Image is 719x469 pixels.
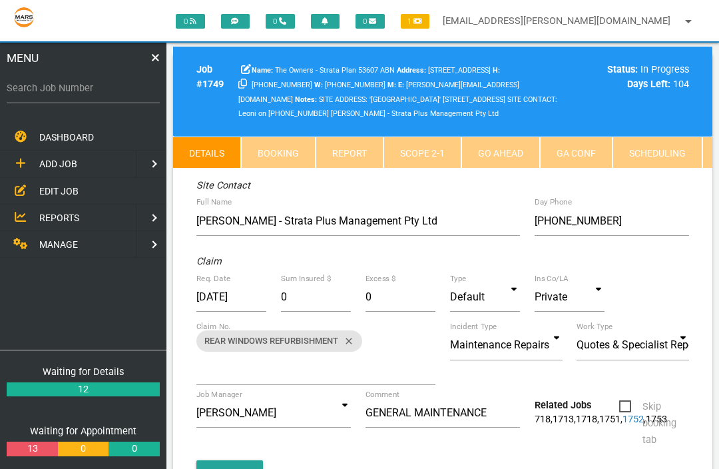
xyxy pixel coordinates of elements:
[619,398,689,415] span: Skip booking tab
[295,95,317,104] b: Notes:
[173,137,241,169] a: Details
[238,95,557,119] span: SITE ADDRESS: '[GEOGRAPHIC_DATA]' [STREET_ADDRESS] SITE CONTACT: Leoni on [PHONE_NUMBER] [PERSON_...
[535,197,572,208] label: Day Phone
[39,159,77,170] span: ADD JOB
[338,330,354,352] i: close
[196,273,230,284] label: Req. Date
[401,14,430,29] span: 1
[196,389,242,400] label: Job Manager
[7,81,160,96] label: Search Job Number
[535,400,591,411] b: Related Jobs
[387,81,396,89] b: M:
[356,14,385,29] span: 0
[599,414,620,425] a: 1751
[527,398,612,428] div: , , , , ,
[314,81,323,89] b: W:
[252,66,273,75] b: Name:
[39,132,94,143] span: DASHBOARD
[7,442,57,456] a: 13
[7,382,160,397] a: 12
[196,256,222,267] i: Claim
[450,321,497,332] label: Incident Type
[535,414,551,425] a: 718
[43,366,124,378] a: Waiting for Details
[493,66,500,75] b: H:
[398,81,404,89] b: E:
[577,63,689,92] div: In Progress 104
[553,414,574,425] a: 1713
[196,64,224,90] b: Job # 1749
[397,66,491,75] span: [STREET_ADDRESS]
[461,137,540,169] a: Go Ahead
[196,321,230,332] label: Claim No.
[241,137,316,169] a: Booking
[196,197,232,208] label: Full Name
[535,273,568,284] label: Ins Co/LA
[196,180,250,191] i: Site Contact
[397,66,426,75] b: Address:
[612,137,702,169] a: Scheduling
[39,186,79,197] span: EDIT JOB
[365,389,399,400] label: Comment
[196,330,362,352] div: REAR WINDOWS REFURBISHMENT
[540,137,612,169] a: GA Conf
[314,81,385,89] span: [PHONE_NUMBER]
[365,273,396,284] label: Excess $
[266,14,295,29] span: 0
[576,414,597,425] a: 1718
[607,64,638,75] b: Status:
[450,273,467,284] label: Type
[109,442,159,456] a: 0
[39,239,78,250] span: MANAGE
[13,7,35,28] img: s3file
[316,137,383,169] a: Report
[39,213,79,223] span: REPORTS
[577,321,612,332] label: Work Type
[252,66,395,75] span: The Owners - Strata Plan 53607 ABN
[238,81,519,104] span: [PERSON_NAME][EMAIL_ADDRESS][DOMAIN_NAME]
[58,442,109,456] a: 0
[252,66,500,89] span: Home Phone
[176,14,205,29] span: 0
[627,79,670,90] b: Days Left:
[383,137,461,169] a: Scope 2-1
[281,273,331,284] label: Sum Insured $
[30,426,136,437] a: Waiting for Appointment
[7,49,39,67] span: MENU
[238,79,247,90] a: Click here copy customer information.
